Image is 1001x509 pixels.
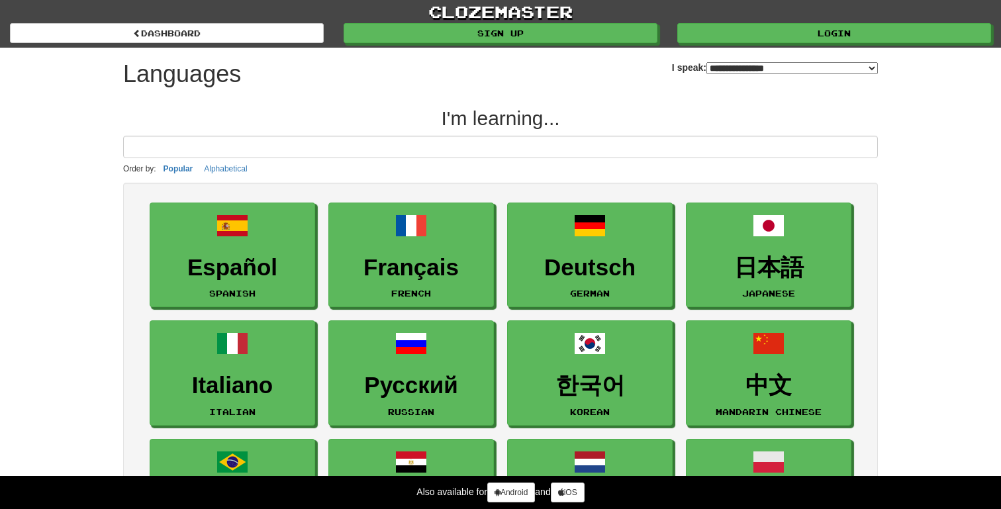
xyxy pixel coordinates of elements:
a: FrançaisFrench [328,203,494,308]
h3: Français [336,255,487,281]
a: iOS [551,483,585,502]
a: DeutschGerman [507,203,673,308]
small: Japanese [742,289,795,298]
h3: Русский [336,373,487,398]
h3: 日本語 [693,255,844,281]
small: Russian [388,407,434,416]
h3: 中文 [693,373,844,398]
a: Sign up [344,23,657,43]
small: German [570,289,610,298]
select: I speak: [706,62,878,74]
h3: Italiano [157,373,308,398]
small: Mandarin Chinese [716,407,822,416]
h2: I'm learning... [123,107,878,129]
a: ItalianoItalian [150,320,315,426]
a: 中文Mandarin Chinese [686,320,851,426]
h1: Languages [123,61,241,87]
button: Popular [160,162,197,176]
button: Alphabetical [200,162,251,176]
label: I speak: [672,61,878,74]
small: French [391,289,431,298]
a: 한국어Korean [507,320,673,426]
a: Android [487,483,535,502]
small: Spanish [209,289,256,298]
a: 日本語Japanese [686,203,851,308]
a: EspañolSpanish [150,203,315,308]
small: Italian [209,407,256,416]
a: РусскийRussian [328,320,494,426]
a: Login [677,23,991,43]
small: Order by: [123,164,156,173]
h3: 한국어 [514,373,665,398]
a: dashboard [10,23,324,43]
small: Korean [570,407,610,416]
h3: Deutsch [514,255,665,281]
h3: Español [157,255,308,281]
